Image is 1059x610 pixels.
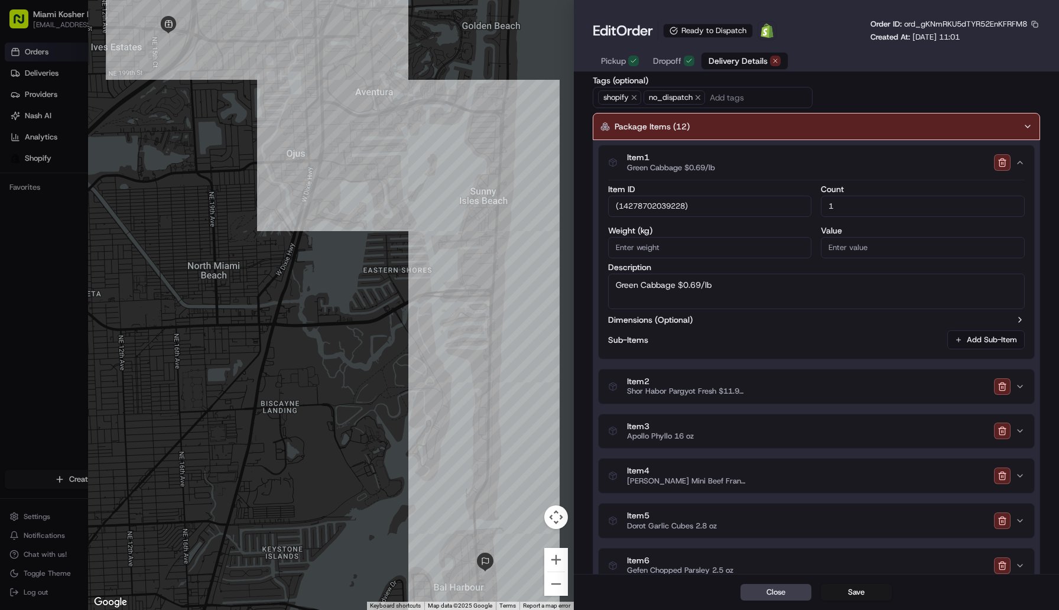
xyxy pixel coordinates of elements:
span: Dorot Garlic Cubes 2.8 oz [627,521,717,531]
a: 💻API Documentation [95,228,194,249]
button: Item6Gefen Chopped Parsley 2.5 oz [599,549,1034,583]
span: Map data ©2025 Google [428,602,492,609]
button: Item2Shor Habor Pargyot Fresh $11.99lb - CHK - OU [599,369,1034,404]
span: ord_gKNmRKU5dTYR52EnKFRFM8 [904,19,1027,29]
span: Item 5 [627,511,717,521]
h1: Edit [593,21,653,40]
a: 📗Knowledge Base [7,228,95,249]
span: Shor Habor Pargyot Fresh $11.99lb - CHK - OU [627,387,745,396]
label: Value [821,226,1025,235]
span: Pickup [601,55,626,67]
span: [DATE] 11:01 [912,32,960,42]
span: [DATE] [105,183,129,193]
img: 1736555255976-a54dd68f-1ca7-489b-9aae-adbdc363a1c4 [12,113,33,134]
span: no_dispatch [644,90,705,105]
button: Item5Dorot Garlic Cubes 2.8 oz [599,504,1034,538]
input: Clear [31,76,195,89]
span: Item 1 [627,152,715,163]
span: Order [616,21,653,40]
label: Count [821,185,1025,193]
p: Welcome 👋 [12,47,215,66]
span: Apollo Phyllo 16 oz [627,431,694,441]
div: Ready to Dispatch [663,24,753,38]
span: Gefen Chopped Parsley 2.5 oz [627,566,733,575]
input: Enter weight [608,237,812,258]
button: Item3Apollo Phyllo 16 oz [599,414,1034,449]
label: Tags (optional) [593,76,813,85]
label: Description [608,263,1025,271]
button: Package Items (12) [593,113,1040,140]
span: [PERSON_NAME] Mini Beef Franks 6.6 oz [627,476,745,486]
a: Terms [499,602,516,609]
button: Zoom out [544,572,568,596]
a: Powered byPylon [83,261,143,270]
button: Save [821,584,892,601]
img: Nash [12,12,35,35]
label: Weight ( kg ) [608,226,812,235]
span: Item 4 [627,466,745,476]
span: • [98,183,102,193]
label: Item ID [608,185,812,193]
div: 📗 [12,233,21,243]
span: Item 3 [627,421,694,432]
span: Delivery Details [709,55,768,67]
img: 1736555255976-a54dd68f-1ca7-489b-9aae-adbdc363a1c4 [24,184,33,193]
label: Sub-Items [608,334,648,346]
a: Report a map error [523,602,570,609]
input: Enter value [821,237,1025,258]
button: Dimensions (Optional) [608,314,1025,326]
p: Created At: [870,32,960,43]
div: Past conversations [12,154,79,163]
button: Add Sub-Item [947,330,1025,349]
div: We're available if you need us! [53,125,163,134]
img: Masood Aslam [12,172,31,191]
img: Google [91,595,130,610]
span: Dropoff [653,55,681,67]
input: Enter count [821,196,1025,217]
span: shopify [598,90,641,105]
span: Green Cabbage $0.69/lb [627,163,715,173]
div: Item1Green Cabbage $0.69/lb [599,180,1034,359]
button: Zoom in [544,548,568,572]
img: Shopify [760,24,774,38]
span: Item 6 [627,556,733,566]
button: Map camera controls [544,505,568,529]
button: See all [183,151,215,166]
span: Pylon [118,261,143,270]
button: Item1Green Cabbage $0.69/lb [599,145,1034,180]
div: 💻 [100,233,109,243]
a: Open this area in Google Maps (opens a new window) [91,595,130,610]
div: Start new chat [53,113,194,125]
span: API Documentation [112,232,190,244]
a: Shopify [758,21,777,40]
textarea: Green Cabbage $0.69/lb [608,274,1025,309]
span: [PERSON_NAME] [37,183,96,193]
img: 8571987876998_91fb9ceb93ad5c398215_72.jpg [25,113,46,134]
button: Close [740,584,811,601]
button: Start new chat [201,116,215,131]
label: Dimensions (Optional) [608,314,693,326]
span: Knowledge Base [24,232,90,244]
button: Keyboard shortcuts [370,602,421,610]
button: Item4[PERSON_NAME] Mini Beef Franks 6.6 oz [599,459,1034,493]
input: Add tags [707,90,808,105]
span: Item 2 [627,377,745,387]
label: Package Items ( 12 ) [615,121,690,132]
p: Order ID: [870,19,1027,30]
input: Enter item ID [608,196,812,217]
